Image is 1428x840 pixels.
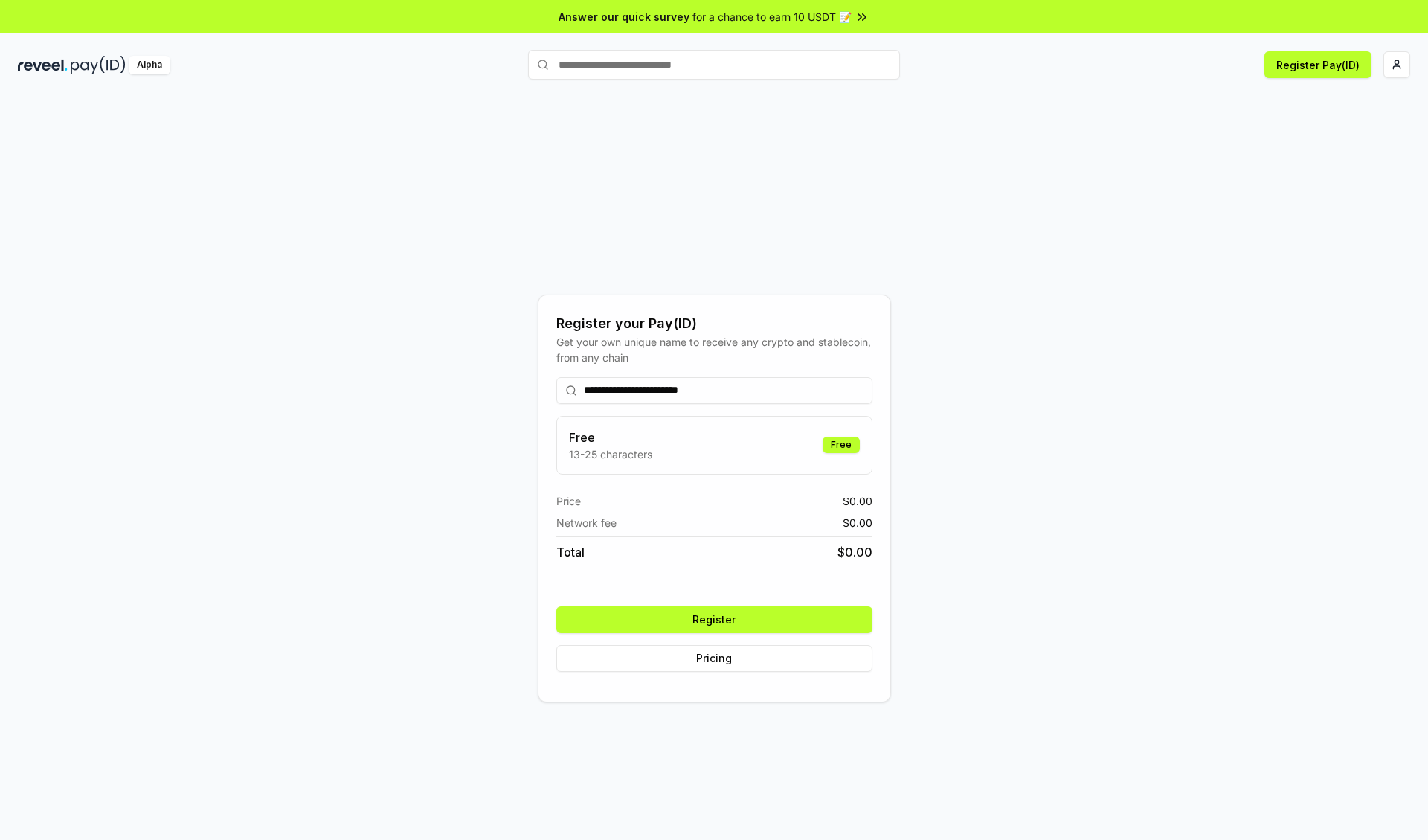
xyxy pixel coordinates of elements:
[1264,51,1371,78] button: Register Pay(ID)
[837,543,872,561] span: $ 0.00
[556,645,872,672] button: Pricing
[569,429,652,446] h3: Free
[692,9,852,25] span: for a chance to earn 10 USDT 📝
[71,56,126,74] img: pay_id
[129,56,170,74] div: Alpha
[556,543,585,561] span: Total
[556,334,872,365] div: Get your own unique name to receive any crypto and stablecoin, from any chain
[559,9,689,25] span: Answer our quick survey
[556,606,872,633] button: Register
[556,515,617,530] span: Network fee
[843,493,872,509] span: $ 0.00
[556,313,872,334] div: Register your Pay(ID)
[569,446,652,462] p: 13-25 characters
[18,56,68,74] img: reveel_dark
[843,515,872,530] span: $ 0.00
[823,437,860,453] div: Free
[556,493,581,509] span: Price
